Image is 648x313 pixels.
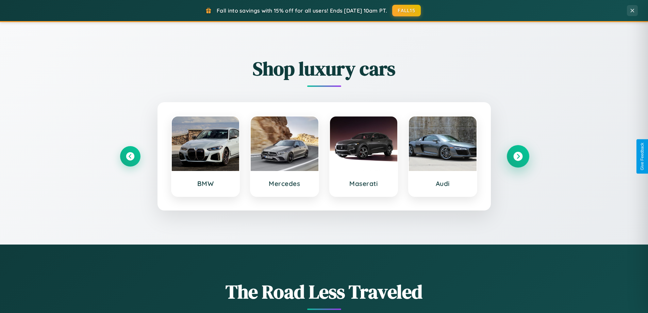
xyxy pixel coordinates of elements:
h1: The Road Less Traveled [120,279,528,305]
h3: Mercedes [257,179,312,188]
h2: Shop luxury cars [120,56,528,82]
div: Give Feedback [640,143,645,170]
span: Fall into savings with 15% off for all users! Ends [DATE] 10am PT. [217,7,387,14]
button: FALL15 [392,5,421,16]
h3: Audi [416,179,470,188]
h3: Maserati [337,179,391,188]
h3: BMW [179,179,233,188]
